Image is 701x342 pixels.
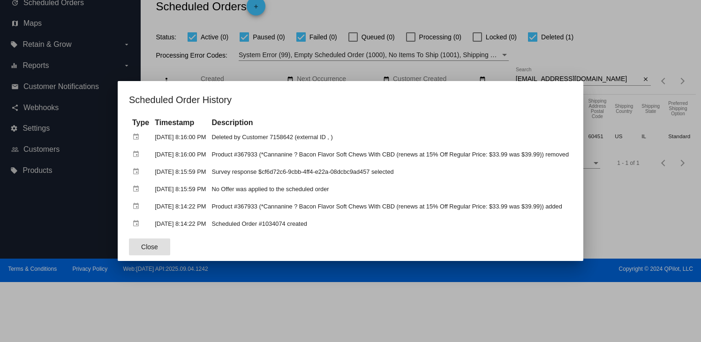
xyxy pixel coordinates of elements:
h1: Scheduled Order History [129,92,572,107]
td: [DATE] 8:16:00 PM [152,129,208,145]
th: Type [130,118,151,128]
mat-icon: event [132,182,143,196]
mat-icon: event [132,199,143,214]
td: Scheduled Order #1034074 created [209,216,571,232]
td: No Offer was applied to the scheduled order [209,181,571,197]
td: Product #367933 (*Cannanine ? Bacon Flavor Soft Chews With CBD (renews at 15% Off Regular Price: ... [209,198,571,215]
td: [DATE] 8:14:22 PM [152,216,208,232]
td: [DATE] 8:15:59 PM [152,181,208,197]
button: Close dialog [129,238,170,255]
mat-icon: event [132,147,143,162]
span: Close [141,243,158,251]
mat-icon: event [132,164,143,179]
td: [DATE] 8:14:22 PM [152,198,208,215]
th: Description [209,118,571,128]
th: Timestamp [152,118,208,128]
td: [DATE] 8:15:59 PM [152,164,208,180]
td: Survey response $cf6d72c6-9cbb-4ff4-e22a-08dcbc9ad457 selected [209,164,571,180]
td: Product #367933 (*Cannanine ? Bacon Flavor Soft Chews With CBD (renews at 15% Off Regular Price: ... [209,146,571,163]
td: [DATE] 8:16:00 PM [152,146,208,163]
td: Deleted by Customer 7158642 (external ID , ) [209,129,571,145]
mat-icon: event [132,130,143,144]
mat-icon: event [132,216,143,231]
